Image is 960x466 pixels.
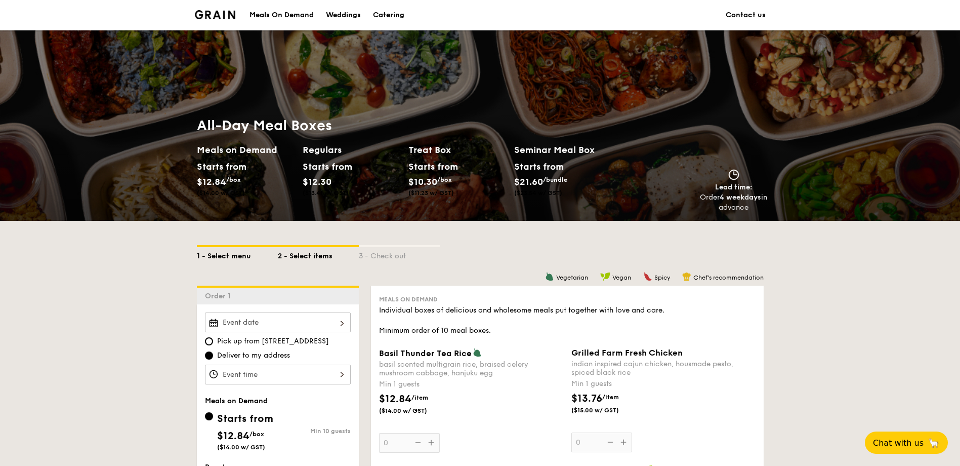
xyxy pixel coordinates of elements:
strong: 4 weekdays [720,193,761,202]
input: Pick up from [STREET_ADDRESS] [205,337,213,345]
img: icon-vegetarian.fe4039eb.svg [545,272,554,281]
div: Min 10 guests [278,428,351,435]
input: Starts from$12.84/box($14.00 w/ GST)Min 10 guests [205,412,213,420]
span: ($14.00 w/ GST) [379,407,448,415]
div: Starts from [217,411,273,426]
span: ($14.00 w/ GST) [197,189,245,197]
span: /box [226,176,241,183]
div: Starts from [197,159,242,174]
span: $10.30 [408,176,437,187]
span: /box [437,176,452,183]
div: Starts from [408,159,453,174]
div: indian inspired cajun chicken, housmade pesto, spiced black rice [571,360,756,377]
span: Order 1 [205,292,235,300]
span: $12.84 [379,393,411,405]
div: 1 - Select menu [197,247,278,261]
h1: All-Day Meal Boxes [197,116,620,135]
div: basil scented multigrain rice, braised celery mushroom cabbage, hanjuku egg [379,360,563,377]
img: icon-spicy.37a8142b.svg [643,272,652,281]
span: Vegetarian [556,274,588,281]
span: /bundle [543,176,567,183]
span: Deliver to my address [217,351,290,361]
span: ($14.00 w/ GST) [217,444,265,451]
span: Meals on Demand [205,397,268,405]
input: Deliver to my address [205,352,213,360]
span: ($15.00 w/ GST) [571,406,640,414]
div: Order in advance [700,192,768,213]
span: Chat with us [873,438,924,448]
span: ($11.23 w/ GST) [408,189,454,197]
span: $12.30 [303,176,331,187]
span: $12.84 [217,430,249,442]
div: Starts from [303,159,348,174]
span: $21.60 [514,176,543,187]
h2: Seminar Meal Box [514,143,620,157]
span: Pick up from [STREET_ADDRESS] [217,336,329,346]
span: /item [602,394,619,401]
input: Event time [205,365,351,384]
span: Grilled Farm Fresh Chicken [571,348,683,358]
h2: Meals on Demand [197,143,295,157]
input: Event date [205,313,351,332]
span: ($23.54 w/ GST) [514,189,562,197]
img: icon-clock.2db775ea.svg [726,169,741,180]
h2: Regulars [303,143,400,157]
div: 3 - Check out [359,247,440,261]
span: 🦙 [928,437,940,449]
button: Chat with us🦙 [865,432,948,454]
span: $13.76 [571,393,602,405]
span: ($13.41 w/ GST) [303,189,349,197]
div: Individual boxes of delicious and wholesome meals put together with love and care. Minimum order ... [379,305,756,336]
span: $12.84 [197,176,226,187]
img: icon-vegetarian.fe4039eb.svg [473,348,482,357]
img: icon-chef-hat.a58ddaea.svg [682,272,691,281]
span: Spicy [654,274,670,281]
div: Min 1 guests [571,379,756,389]
span: /item [411,394,428,401]
div: 2 - Select items [278,247,359,261]
span: Meals on Demand [379,296,438,303]
img: icon-vegan.f8ff3823.svg [600,272,610,281]
h2: Treat Box [408,143,506,157]
a: Logotype [195,10,236,19]
img: Grain [195,10,236,19]
span: Basil Thunder Tea Rice [379,348,472,358]
span: Lead time: [715,183,753,191]
div: Min 1 guests [379,379,563,390]
div: Starts from [514,159,563,174]
span: /box [249,431,264,438]
span: Vegan [612,274,631,281]
span: Chef's recommendation [693,274,764,281]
